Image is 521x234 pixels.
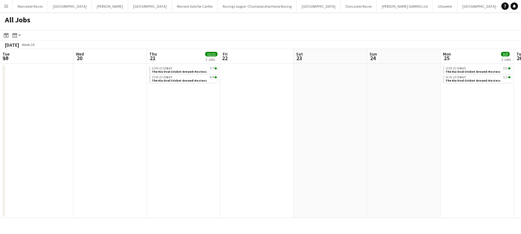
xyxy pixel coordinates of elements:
span: 2/2 [503,67,507,70]
span: BST [460,66,466,70]
button: [PERSON_NAME] GAMING Ltd [377,0,433,12]
a: 13:00-22:30BST2/2The Kia Oval Cricket Ground-Hostess [445,66,511,73]
span: 13:00-22:30 [445,67,466,70]
span: 21 [148,55,157,62]
span: Sun [370,51,377,57]
span: 23 [295,55,303,62]
span: 25 [442,55,451,62]
span: The Kia Oval Cricket Ground-Hostess [445,79,500,82]
button: Worcester Races [13,0,48,12]
button: [GEOGRAPHIC_DATA] [297,0,341,12]
a: 16:30-22:30BST1/1The Kia Oval Cricket Ground-Hostess [445,75,511,82]
span: 16:30-22:30 [445,76,466,79]
span: BST [166,75,172,79]
span: 2/2 [508,67,511,69]
span: Sat [296,51,303,57]
button: Racing League -Championship Horse Racing [218,0,297,12]
span: 22 [222,55,228,62]
div: 2 Jobs [206,57,217,62]
span: Fri [223,51,228,57]
span: The Kia Oval Cricket Ground-Hostess [445,70,500,74]
span: 3/3 [501,52,510,56]
span: 4/4 [214,76,217,78]
div: [DATE] [5,42,19,48]
div: 13:00-22:30BST7/7The Kia Oval Cricket Ground-Hostess [149,66,218,75]
span: 19 [2,55,10,62]
button: [PERSON_NAME] [92,0,128,12]
span: 1/1 [508,76,511,78]
span: 13:00-22:30 [152,67,172,70]
span: 4/4 [210,76,214,79]
span: Tue [2,51,10,57]
a: 15:30-22:30BST4/4The Kia Oval Cricket Ground-Hostess [152,75,217,82]
span: BST [460,75,466,79]
span: 11/11 [205,52,217,56]
span: 15:30-22:30 [152,76,172,79]
button: [GEOGRAPHIC_DATA] [48,0,92,12]
span: Thu [149,51,157,57]
span: Mon [443,51,451,57]
button: Doncaster Races [341,0,377,12]
span: 7/7 [214,67,217,69]
span: Wed [76,51,84,57]
div: 2 Jobs [501,57,511,62]
div: 13:00-22:30BST2/2The Kia Oval Cricket Ground-Hostess [443,66,512,75]
button: Uttoxeter [433,0,457,12]
span: 1/1 [503,76,507,79]
button: [GEOGRAPHIC_DATA] [128,0,172,12]
span: The Kia Oval Cricket Ground-Hostess [152,79,207,82]
button: Revised date for Confex [172,0,218,12]
span: 24 [369,55,377,62]
div: 16:30-22:30BST1/1The Kia Oval Cricket Ground-Hostess [443,75,512,84]
span: Week 34 [20,42,36,47]
span: The Kia Oval Cricket Ground-Hostess [152,70,207,74]
div: 15:30-22:30BST4/4The Kia Oval Cricket Ground-Hostess [149,75,218,84]
span: 7/7 [210,67,214,70]
a: 13:00-22:30BST7/7The Kia Oval Cricket Ground-Hostess [152,66,217,73]
span: 20 [75,55,84,62]
span: BST [166,66,172,70]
